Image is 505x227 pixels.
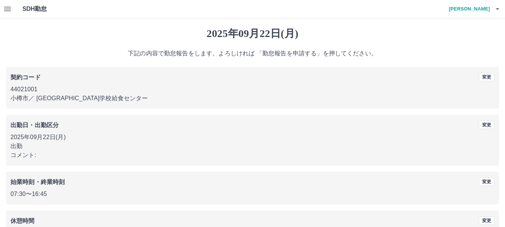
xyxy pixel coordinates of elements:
p: 出勤 [10,142,495,151]
p: 小樽市 ／ [GEOGRAPHIC_DATA]学校給食センター [10,94,495,103]
b: 契約コード [10,74,41,80]
p: コメント: [10,151,495,160]
b: 始業時刻・終業時刻 [10,179,65,185]
button: 変更 [479,178,495,186]
p: 44021001 [10,85,495,94]
p: 07:30 〜 16:45 [10,190,495,199]
button: 変更 [479,217,495,225]
b: 休憩時間 [10,218,35,224]
b: 出勤日・出勤区分 [10,122,59,128]
h1: 2025年09月22日(月) [6,27,499,40]
p: 下記の内容で勤怠報告をします。よろしければ 「勤怠報告を申請する」を押してください。 [6,49,499,58]
p: 2025年09月22日(月) [10,133,495,142]
button: 変更 [479,121,495,129]
button: 変更 [479,73,495,81]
